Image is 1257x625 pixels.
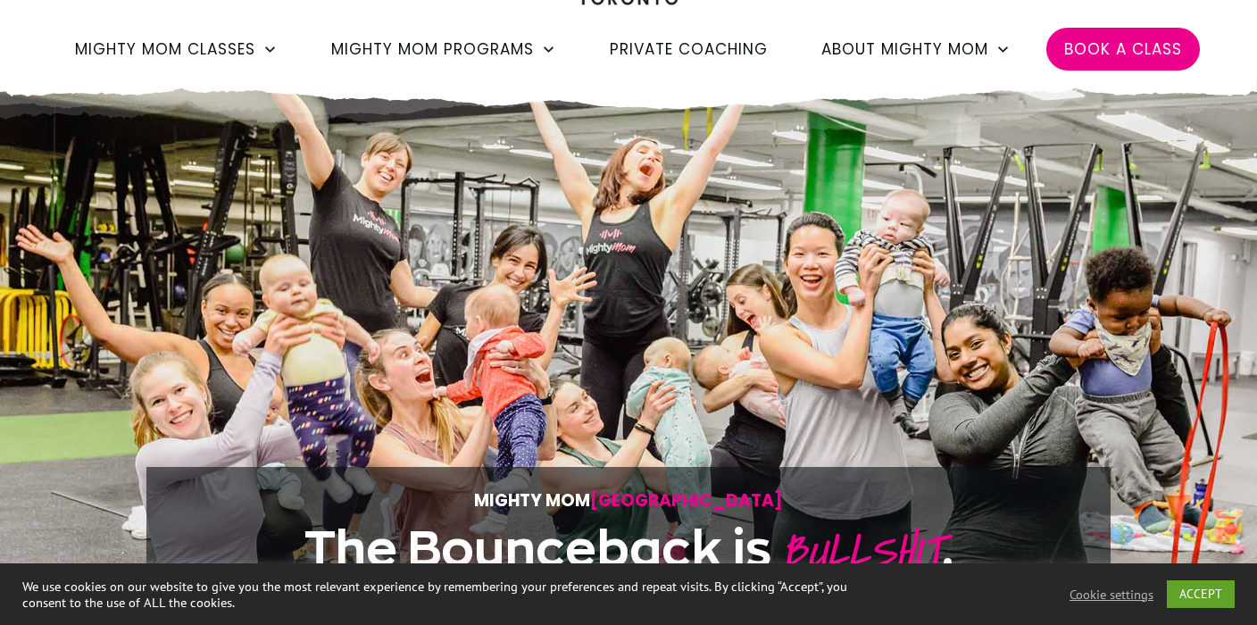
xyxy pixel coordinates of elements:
[75,34,278,64] a: Mighty Mom Classes
[304,521,771,575] span: The Bounceback is
[22,579,871,611] div: We use cookies on our website to give you the most relevant experience by remembering your prefer...
[201,486,1056,515] p: Mighty Mom
[590,488,783,512] span: [GEOGRAPHIC_DATA]
[781,518,942,585] span: BULLSHIT
[75,34,255,64] span: Mighty Mom Classes
[1070,587,1153,603] a: Cookie settings
[821,34,1011,64] a: About Mighty Mom
[331,34,556,64] a: Mighty Mom Programs
[1167,580,1235,608] a: ACCEPT
[1064,34,1182,64] a: Book a Class
[331,34,534,64] span: Mighty Mom Programs
[610,34,768,64] a: Private Coaching
[821,34,988,64] span: About Mighty Mom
